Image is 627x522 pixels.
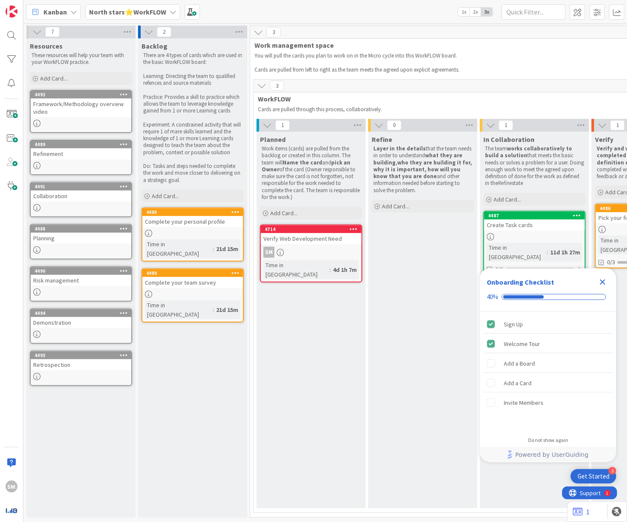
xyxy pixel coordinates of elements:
div: 4492Framework/Methodology overview video [31,91,131,117]
div: Invite Members [504,398,543,408]
div: Checklist progress: 40% [487,293,610,301]
div: Open Get Started checklist, remaining modules: 3 [571,469,616,484]
div: 4493Retrospection [31,352,131,370]
a: 4714Verify Web Development NeedSMTime in [GEOGRAPHIC_DATA]:4d 1h 7m [260,225,362,283]
div: Add a Card [504,378,532,388]
div: 4714Verify Web Development Need [261,225,361,244]
div: Onboarding Checklist [487,277,554,287]
span: : [213,305,214,314]
span: 1 [499,120,513,130]
a: 4485Complete your personal profileTime in [GEOGRAPHIC_DATA]:21d 15m [142,208,244,262]
div: 4490Risk management [31,267,131,286]
input: Quick Filter... [502,4,566,20]
div: Complete your personal profile [142,216,243,227]
div: 4489 [31,141,131,148]
div: 4494 [35,310,131,316]
div: Add a Card is incomplete. [483,374,613,392]
div: Invite Members is incomplete. [483,393,613,412]
div: 4488 [31,225,131,233]
span: : [547,248,548,257]
strong: Name the card [283,159,322,166]
div: Add a Board [504,358,535,369]
div: 4494 [31,309,131,317]
span: 1x [458,8,470,16]
p: that the team needs in order to understand , and other information needed before starting to solv... [373,145,472,194]
a: 4487Create Task cardsTime in [GEOGRAPHIC_DATA]:11d 1h 27m0/2 [483,211,586,276]
div: Time in [GEOGRAPHIC_DATA] [263,260,329,279]
div: Welcome Tour [504,339,540,349]
div: Sign Up is complete. [483,315,613,334]
p: Experiment: A constrained activity that will require 1 of mare skills learned and the knowledge o... [143,121,242,156]
a: 4490Risk management [30,266,132,302]
span: In Collaboration [483,135,535,144]
div: SM [6,481,17,493]
div: 4490 [35,268,131,274]
div: 4714 [261,225,361,233]
span: 2x [470,8,481,16]
div: 21d 15m [214,244,240,254]
span: : [329,265,331,274]
div: Time in [GEOGRAPHIC_DATA] [487,243,547,262]
b: North stars⭐WorkFLOW [89,8,166,16]
div: Collaboration [31,190,131,202]
span: Verify [595,135,613,144]
div: Close Checklist [596,275,610,289]
div: Get Started [578,472,610,481]
div: Risk management [31,275,131,286]
span: Resources [30,42,63,50]
div: Framework/Methodology overview video [31,98,131,117]
span: 3 [270,81,284,91]
div: SM [263,247,274,258]
span: Add Card... [270,209,298,217]
p: Do: Tasks and steps needed to complete the work and move closer to delivering on a strategic goal. [143,163,242,184]
span: 3x [481,8,493,16]
div: 4487Create Task cards [484,212,585,231]
span: 1 [610,120,625,130]
span: Powered by UserGuiding [515,450,589,460]
div: Verify Web Development Need [261,233,361,244]
strong: who they are building it for, why it is important, how will you know that you are done [373,159,473,180]
p: Work items (cards) are pulled from the backlog or created in this column. The team will and of th... [262,145,361,201]
div: 4487 [484,212,585,219]
span: Planned [260,135,286,144]
p: The team that meets the basic needs or solves a problem for a user. Doing enough work to meet the... [485,145,584,187]
span: 0 [387,120,402,130]
div: Create Task cards [484,219,585,231]
strong: pick an Owner [262,159,352,173]
div: 4488Planning [31,225,131,244]
div: SM [261,247,361,258]
div: 4485 [142,208,243,216]
div: 4493 [31,352,131,359]
a: 4494Demonstration [30,309,132,344]
span: Add Card... [382,202,409,210]
div: 4480 [146,270,243,276]
span: 0/2 [495,265,503,274]
span: Add Card... [152,192,179,200]
span: Backlog [142,42,168,50]
div: Time in [GEOGRAPHIC_DATA] [145,239,213,258]
div: Checklist items [480,311,616,431]
div: 3 [609,467,616,475]
div: Planning [31,233,131,244]
div: 4492 [35,92,131,98]
a: 1 [573,507,589,517]
a: 4491Collaboration [30,182,132,217]
a: 4493Retrospection [30,351,132,386]
em: Refine [498,179,512,187]
span: Add Card... [40,75,67,82]
div: 4480 [142,269,243,277]
div: 4d 1h 7m [331,265,359,274]
span: 3 [266,27,281,37]
div: Demonstration [31,317,131,328]
div: 4485 [146,209,243,215]
div: 11d 1h 27m [548,248,582,257]
span: Kanban [43,7,67,17]
div: Do not show again [528,437,568,444]
div: 4485Complete your personal profile [142,208,243,227]
strong: works collaboratively to build a solution [485,145,573,159]
span: 1 [275,120,290,130]
div: 4491Collaboration [31,183,131,202]
span: Refine [372,135,392,144]
a: 4489Refinement [30,140,132,175]
span: 0/3 [607,258,615,267]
